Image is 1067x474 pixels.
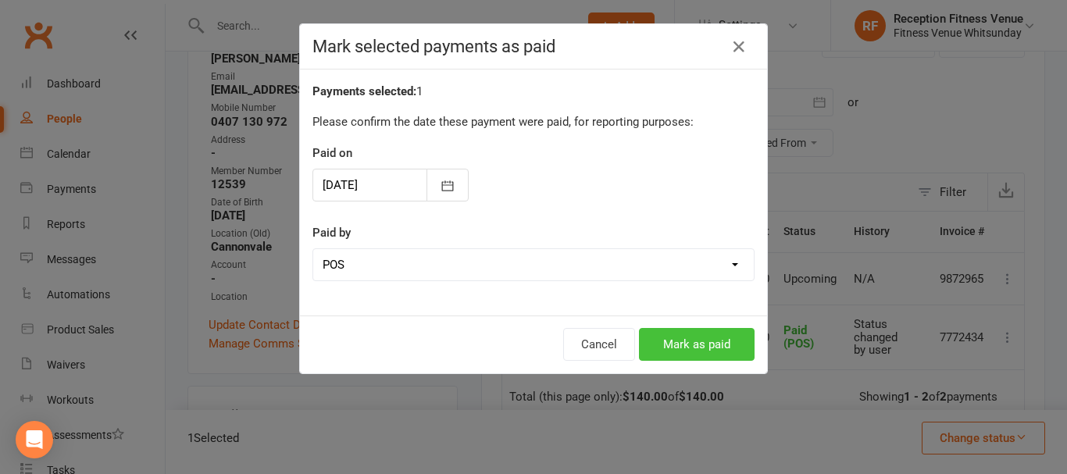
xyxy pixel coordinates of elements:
[312,223,351,242] label: Paid by
[312,144,352,162] label: Paid on
[726,34,751,59] button: Close
[563,328,635,361] button: Cancel
[312,84,416,98] strong: Payments selected:
[16,421,53,458] div: Open Intercom Messenger
[312,112,755,131] p: Please confirm the date these payment were paid, for reporting purposes:
[312,37,755,56] h4: Mark selected payments as paid
[639,328,755,361] button: Mark as paid
[312,82,755,101] div: 1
